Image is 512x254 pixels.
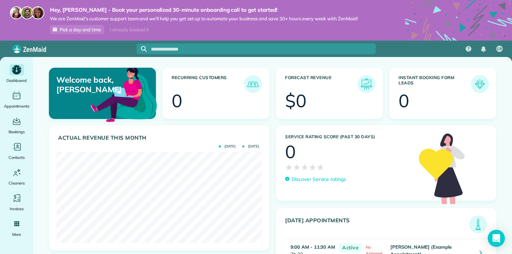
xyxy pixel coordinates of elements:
[31,6,44,19] img: michelle-19f622bdf1676172e81f8f8fba1fb50e276960ebfe0243fe18214015130c80e4.jpg
[3,64,30,84] a: Dashboard
[293,161,301,173] span: ★
[21,6,34,19] img: jorge-587dff0eeaa6aab1f244e6dc62b8924c3b6ad411094392a53c71c6c4a576187d.jpg
[172,92,182,110] div: 0
[471,217,485,232] img: icon_todays_appointments-901f7ab196bb0bea1936b74009e4eb5ffbc2d2711fa7634e0d609ed5ef32b18b.png
[9,154,25,161] span: Contacts
[285,217,469,233] h3: [DATE] Appointments
[172,75,244,93] h3: Recurring Customers
[301,161,309,173] span: ★
[285,134,412,139] h3: Service Rating score (past 30 days)
[316,161,324,173] span: ★
[9,180,25,187] span: Cleaners
[106,25,153,34] div: I already booked it
[89,59,158,129] img: dashboard_welcome-42a62b7d889689a78055ac9021e634bf52bae3f8056760290aed330b23ab8690.png
[473,77,487,91] img: icon_form_leads-04211a6a04a5b2264e4ee56bc0799ec3eb69b7e499cbb523a139df1d13a81ae0.png
[6,77,27,84] span: Dashboard
[3,115,30,135] a: Bookings
[399,75,471,93] h3: Instant Booking Form Leads
[290,244,335,250] strong: 9:00 AM - 11:30 AM
[10,205,24,212] span: Invoices
[60,27,101,32] span: Pick a day and time
[339,243,362,252] span: Active
[285,161,293,173] span: ★
[497,46,502,52] span: CR
[3,167,30,187] a: Cleaners
[292,176,346,183] p: Discover Service ratings
[4,103,30,110] span: Appointments
[460,41,512,57] nav: Main
[285,92,306,110] div: $0
[3,192,30,212] a: Invoices
[50,25,104,34] a: Pick a day and time
[58,135,262,141] h3: Actual Revenue this month
[3,141,30,161] a: Contacts
[9,128,25,135] span: Bookings
[285,75,358,93] h3: Forecast Revenue
[285,143,296,161] div: 0
[56,75,121,94] p: Welcome back, [PERSON_NAME]!
[50,16,358,22] span: We are ZenMaid’s customer support team and we’ll help you get set up to automate your business an...
[50,6,358,14] strong: Hey, [PERSON_NAME] - Book your personalized 30-minute onboarding call to get started!
[246,77,260,91] img: icon_recurring_customers-cf858462ba22bcd05b5a5880d41d6543d210077de5bb9ebc9590e49fd87d84ed.png
[219,145,235,148] span: [DATE]
[488,230,505,247] div: Open Intercom Messenger
[10,6,23,19] img: maria-72a9807cf96188c08ef61303f053569d2e2a8a1cde33d635c8a3ac13582a053d.jpg
[285,176,346,183] a: Discover Service ratings
[137,46,147,52] button: Focus search
[309,161,316,173] span: ★
[141,46,147,52] svg: Focus search
[242,145,259,148] span: [DATE]
[359,77,374,91] img: icon_forecast_revenue-8c13a41c7ed35a8dcfafea3cbb826a0462acb37728057bba2d056411b612bbbe.png
[399,92,409,110] div: 0
[12,231,21,238] span: More
[3,90,30,110] a: Appointments
[476,41,491,57] div: Notifications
